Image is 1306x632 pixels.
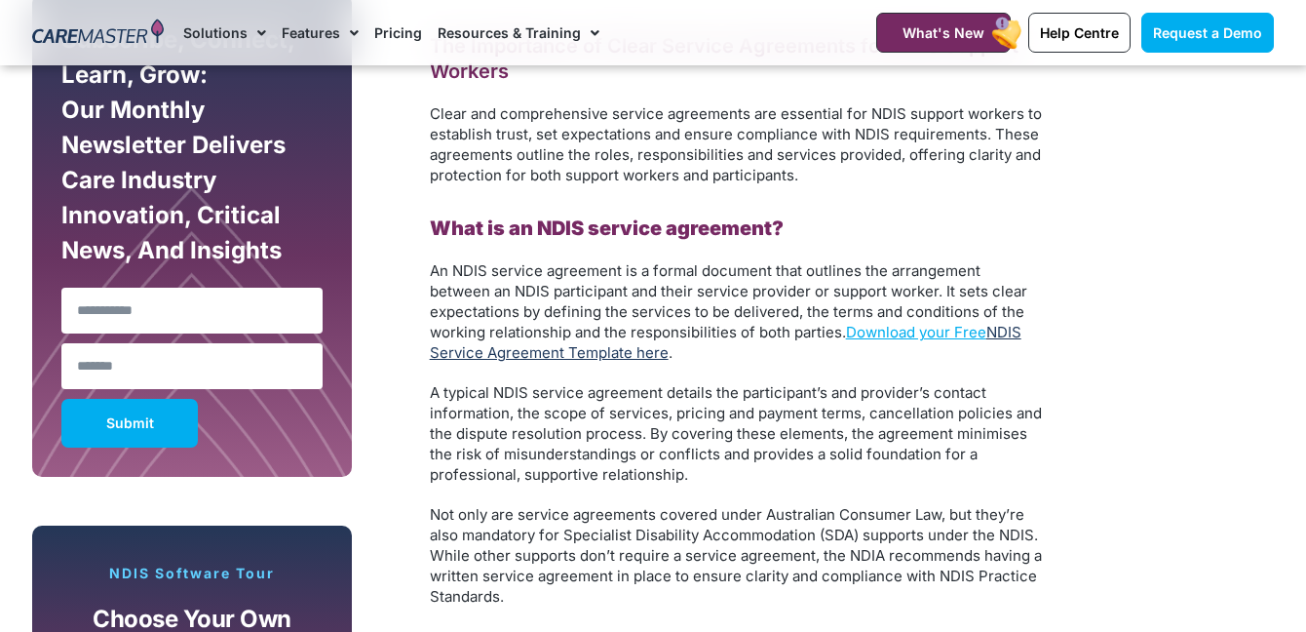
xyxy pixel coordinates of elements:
span: Request a Demo [1153,24,1262,41]
span: What's New [903,24,984,41]
p: . [430,260,1044,363]
button: Submit [61,399,198,448]
span: Clear and comprehensive service agreements are essential for NDIS support workers to establish tr... [430,104,1042,184]
a: Download your Free [846,323,986,341]
a: NDIS Service Agreement Template here [430,323,1021,362]
span: A typical NDIS service agreement details the participant’s and provider’s contact information, th... [430,383,1042,484]
div: Subscribe, Connect, Learn, Grow: Our Monthly Newsletter Delivers Care Industry Innovation, Critic... [57,22,327,278]
a: Request a Demo [1141,13,1274,53]
b: What is an NDIS service agreement? [430,217,784,240]
img: CareMaster Logo [32,19,164,48]
p: NDIS Software Tour [52,565,332,582]
span: An NDIS service agreement is a formal document that outlines the arrangement between an NDIS part... [430,261,1027,341]
span: Submit [106,418,154,428]
a: Help Centre [1028,13,1131,53]
span: Help Centre [1040,24,1119,41]
a: What's New [876,13,1011,53]
span: Not only are service agreements covered under Australian Consumer Law, but they’re also mandatory... [430,505,1042,606]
